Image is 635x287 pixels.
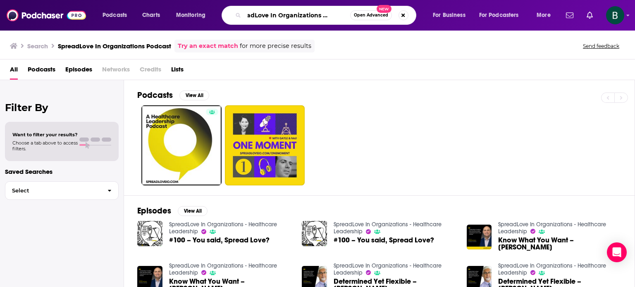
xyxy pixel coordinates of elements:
h3: SpreadLove In Organizations Podcast [58,42,171,50]
a: #100 – You said, Spread Love? [334,237,434,244]
a: EpisodesView All [137,206,208,216]
p: Saved Searches [5,168,119,176]
a: Episodes [65,63,92,80]
span: Know What You Want – [PERSON_NAME] [498,237,621,251]
a: SpreadLove In Organizations - Healthcare Leadership [169,262,277,276]
div: Open Intercom Messenger [607,242,627,262]
h2: Episodes [137,206,171,216]
a: SpreadLove In Organizations - Healthcare Leadership [498,262,606,276]
a: Know What You Want – Michael Pietrack [498,237,621,251]
span: Logged in as betsy46033 [606,6,624,24]
button: View All [178,206,208,216]
a: Try an exact match [178,41,238,51]
input: Search podcasts, credits, & more... [244,9,350,22]
span: For Business [433,9,466,21]
a: Charts [137,9,165,22]
span: for more precise results [240,41,311,51]
span: Select [5,188,101,193]
h2: Filter By [5,102,119,114]
button: open menu [97,9,138,22]
span: Charts [142,9,160,21]
button: open menu [531,9,561,22]
button: View All [179,90,209,100]
span: Open Advanced [354,13,388,17]
a: All [10,63,18,80]
span: New [377,5,392,13]
span: More [537,9,551,21]
span: Monitoring [176,9,205,21]
a: SpreadLove In Organizations - Healthcare Leadership [334,221,442,235]
button: Open AdvancedNew [350,10,392,20]
span: Choose a tab above to access filters. [12,140,78,152]
a: Lists [171,63,184,80]
span: For Podcasters [479,9,519,21]
img: User Profile [606,6,624,24]
img: #100 – You said, Spread Love? [137,221,162,246]
div: Search podcasts, credits, & more... [229,6,424,25]
button: Send feedback [580,43,622,50]
span: Networks [102,63,130,80]
a: Show notifications dropdown [563,8,577,22]
span: Credits [140,63,161,80]
a: SpreadLove In Organizations - Healthcare Leadership [169,221,277,235]
h2: Podcasts [137,90,173,100]
a: #100 – You said, Spread Love? [169,237,270,244]
img: #100 – You said, Spread Love? [302,221,327,246]
button: open menu [170,9,216,22]
a: SpreadLove In Organizations - Healthcare Leadership [334,262,442,276]
a: PodcastsView All [137,90,209,100]
a: SpreadLove In Organizations - Healthcare Leadership [498,221,606,235]
button: Select [5,181,119,200]
span: Podcasts [103,9,127,21]
img: Podchaser - Follow, Share and Rate Podcasts [7,7,86,23]
button: open menu [474,9,531,22]
a: Show notifications dropdown [583,8,596,22]
img: Know What You Want – Michael Pietrack [467,225,492,250]
a: Podcasts [28,63,55,80]
button: open menu [427,9,476,22]
span: Want to filter your results? [12,132,78,138]
button: Show profile menu [606,6,624,24]
h3: Search [27,42,48,50]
